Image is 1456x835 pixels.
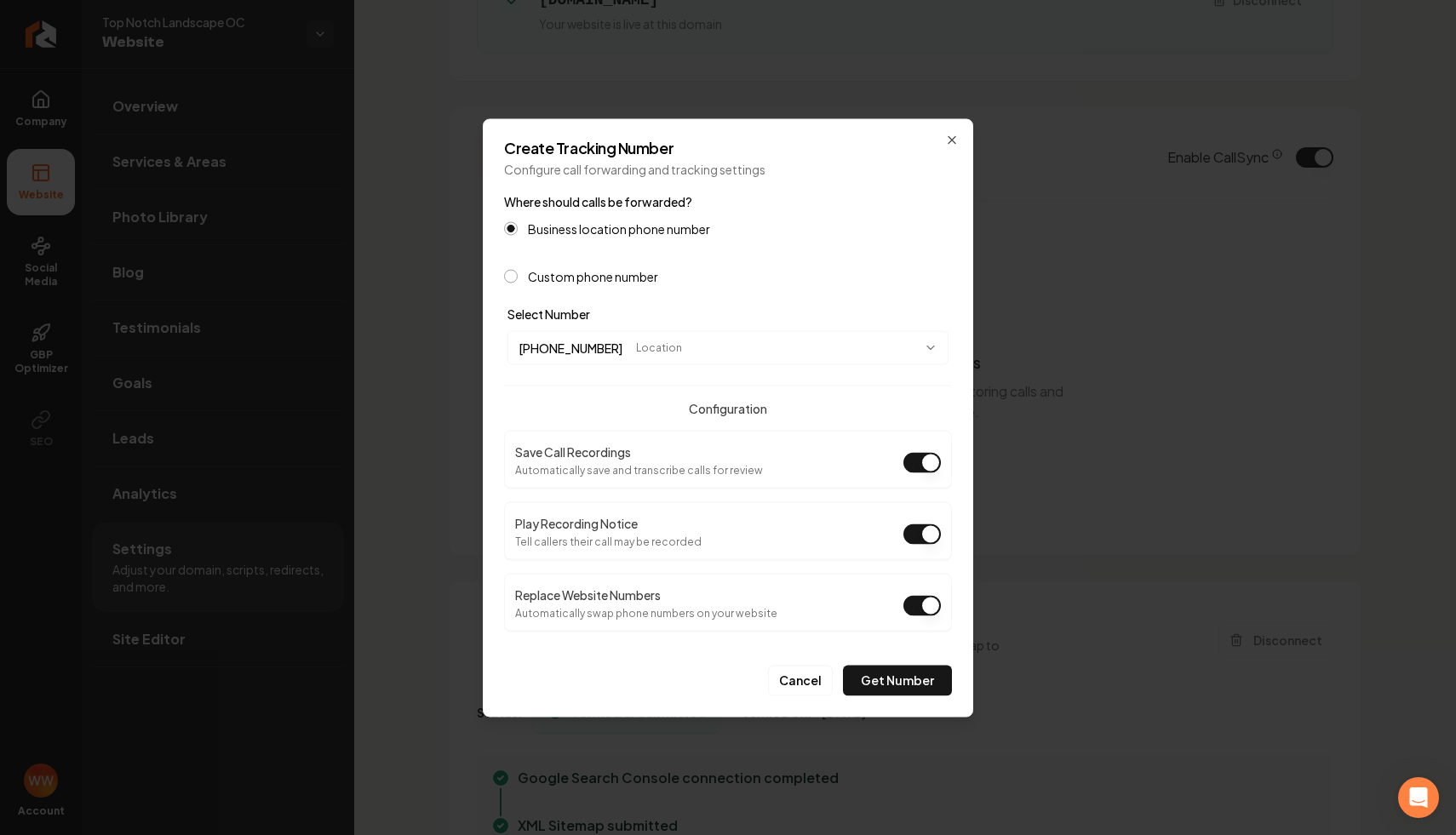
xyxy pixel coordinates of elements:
[504,140,952,155] h2: Create Tracking Number
[504,160,952,177] p: Configure call forwarding and tracking settings
[515,586,661,602] label: Replace Website Numbers
[515,443,631,459] label: Save Call Recordings
[528,222,710,234] label: Business location phone number
[515,535,702,548] p: Tell callers their call may be recorded
[843,665,952,695] button: Get Number
[515,463,763,477] p: Automatically save and transcribe calls for review
[768,665,833,695] button: Cancel
[515,606,777,620] p: Automatically swap phone numbers on your website
[507,306,590,321] label: Select Number
[528,270,658,282] label: Custom phone number
[504,193,692,209] label: Where should calls be forwarded?
[504,399,952,416] h4: Configuration
[515,515,638,530] label: Play Recording Notice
